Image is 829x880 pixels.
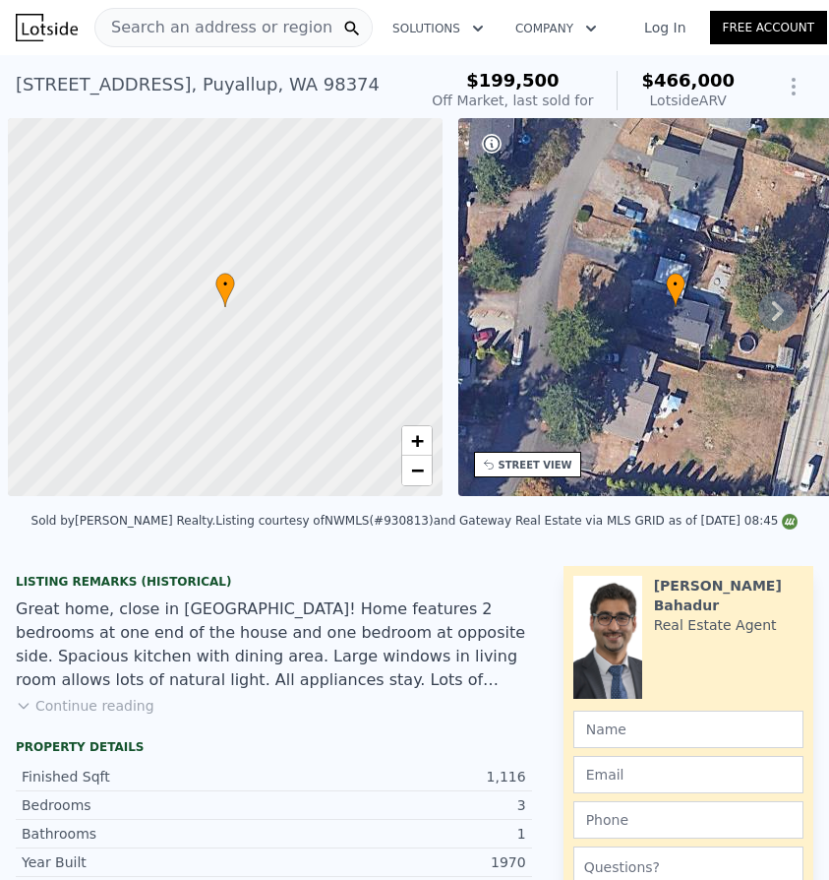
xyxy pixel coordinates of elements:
[215,276,235,293] span: •
[654,576,803,615] div: [PERSON_NAME] Bahadur
[377,11,500,46] button: Solutions
[273,767,525,786] div: 1,116
[573,711,803,748] input: Name
[273,852,525,872] div: 1970
[16,14,78,41] img: Lotside
[95,16,332,39] span: Search an address or region
[654,615,777,635] div: Real Estate Agent
[16,739,532,755] div: Property details
[410,428,423,453] span: +
[16,597,532,692] div: Great home, close in [GEOGRAPHIC_DATA]! Home features 2 bedrooms at one end of the house and one ...
[273,795,525,815] div: 3
[273,824,525,844] div: 1
[22,795,273,815] div: Bedrooms
[22,767,273,786] div: Finished Sqft
[641,70,735,91] span: $466,000
[710,11,828,44] a: Free Account
[432,91,593,110] div: Off Market, last sold for
[774,67,813,106] button: Show Options
[215,273,235,307] div: •
[22,824,273,844] div: Bathrooms
[22,852,273,872] div: Year Built
[16,574,532,590] div: Listing Remarks (Historical)
[16,71,380,98] div: [STREET_ADDRESS] , Puyallup , WA 98374
[666,276,685,293] span: •
[499,458,572,472] div: STREET VIEW
[402,456,432,485] a: Zoom out
[466,70,560,91] span: $199,500
[666,273,685,307] div: •
[402,426,432,456] a: Zoom in
[31,514,216,528] div: Sold by [PERSON_NAME] Realty .
[410,458,423,482] span: −
[641,91,735,110] div: Lotside ARV
[621,18,709,37] a: Log In
[215,514,798,528] div: Listing courtesy of NWMLS (#930813) and Gateway Real Estate via MLS GRID as of [DATE] 08:45
[500,11,613,46] button: Company
[782,514,798,530] img: NWMLS Logo
[573,801,803,839] input: Phone
[16,696,154,716] button: Continue reading
[573,756,803,793] input: Email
